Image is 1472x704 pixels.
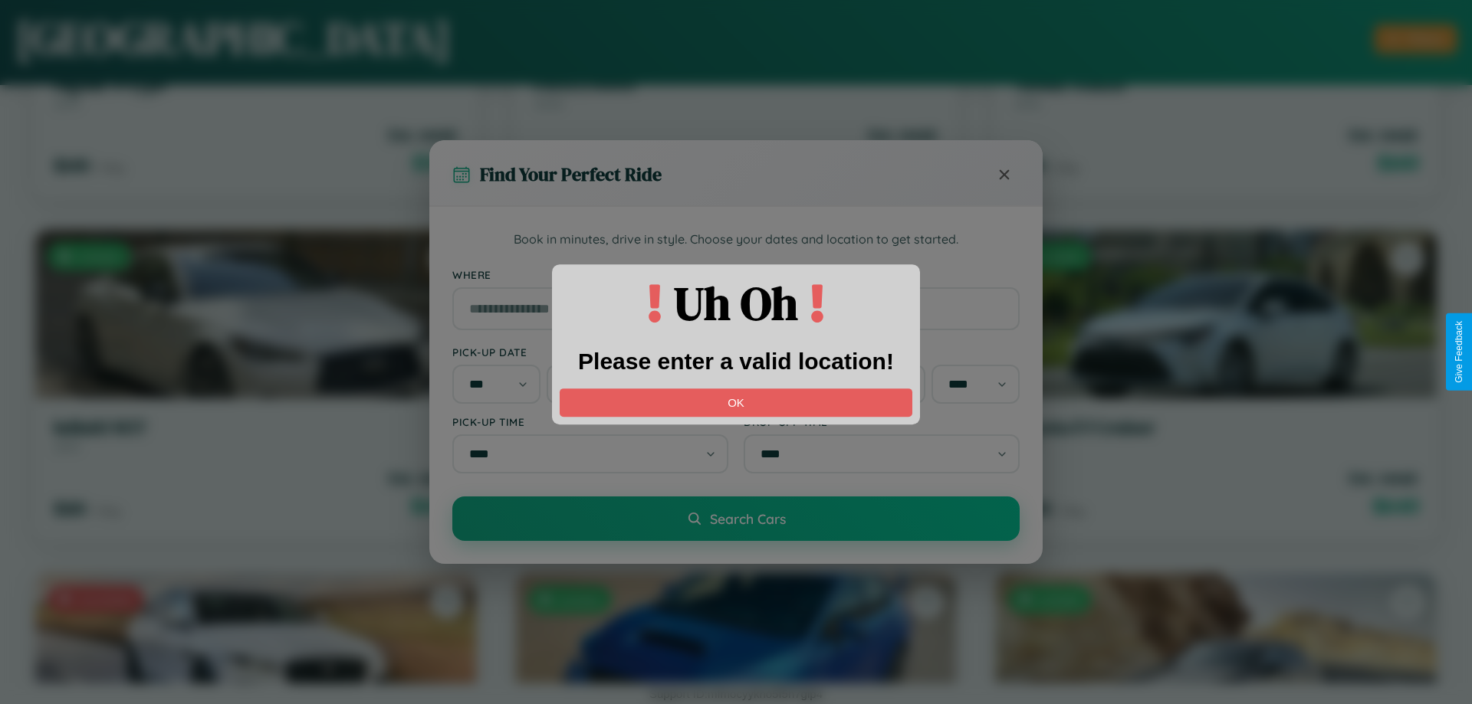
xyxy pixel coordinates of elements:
[452,415,728,428] label: Pick-up Time
[452,268,1020,281] label: Where
[452,230,1020,250] p: Book in minutes, drive in style. Choose your dates and location to get started.
[744,415,1020,428] label: Drop-off Time
[710,510,786,527] span: Search Cars
[480,162,662,187] h3: Find Your Perfect Ride
[744,345,1020,359] label: Drop-off Date
[452,345,728,359] label: Pick-up Date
